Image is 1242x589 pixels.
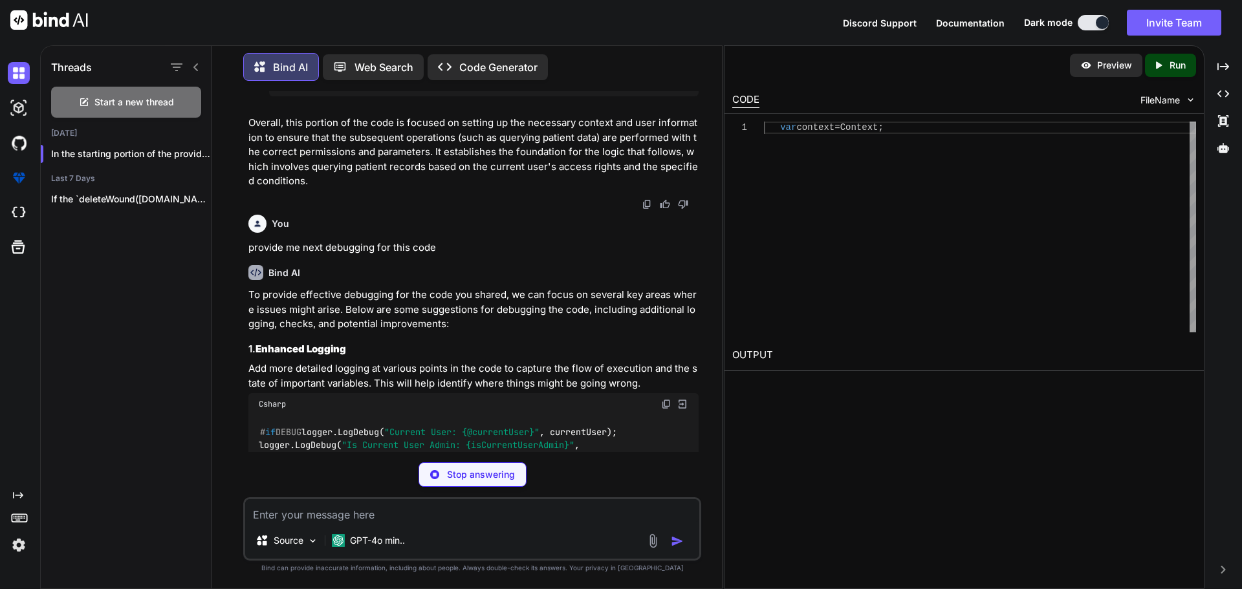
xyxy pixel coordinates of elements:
[678,199,688,209] img: dislike
[51,147,212,160] p: In the starting portion of the provided ...
[273,59,308,75] p: Bind AI
[307,535,318,546] img: Pick Models
[8,132,30,154] img: githubDark
[447,468,515,481] p: Stop answering
[1140,94,1180,107] span: FileName
[1170,59,1186,72] p: Run
[248,288,699,332] p: To provide effective debugging for the code you shared, we can focus on several key areas where i...
[8,97,30,119] img: darkAi-studio
[8,534,30,556] img: settings
[1185,94,1196,105] img: chevron down
[459,59,538,75] p: Code Generator
[732,122,747,134] div: 1
[256,343,346,355] strong: Enhanced Logging
[384,426,539,438] span: "Current User: {@currentUser}"
[661,399,671,409] img: copy
[41,173,212,184] h2: Last 7 Days
[248,342,699,357] h3: 1.
[94,96,174,109] span: Start a new thread
[8,62,30,84] img: darkChat
[936,16,1005,30] button: Documentation
[780,122,796,133] span: var
[8,202,30,224] img: cloudideIcon
[350,534,405,547] p: GPT-4o min..
[834,122,840,133] span: =
[1097,59,1132,72] p: Preview
[342,439,574,451] span: "Is Current User Admin: {isCurrentUserAdmin}"
[732,92,759,108] div: CODE
[259,399,286,409] span: Csharp
[843,17,917,28] span: Discord Support
[671,535,684,548] img: icon
[1024,16,1073,29] span: Dark mode
[248,116,699,189] p: Overall, this portion of the code is focused on setting up the necessary context and user informa...
[843,16,917,30] button: Discord Support
[840,122,878,133] span: Context
[354,59,413,75] p: Web Search
[1127,10,1221,36] button: Invite Team
[272,217,289,230] h6: You
[878,122,883,133] span: ;
[936,17,1005,28] span: Documentation
[41,128,212,138] h2: [DATE]
[796,122,834,133] span: context
[260,426,301,438] span: # DEBUG
[724,340,1204,370] h2: OUTPUT
[10,10,88,30] img: Bind AI
[259,425,616,478] code: logger.LogDebug( , currentUser); logger.LogDebug( , isCurrentUserAdmin); logger.LogDebug( , takeV...
[332,534,345,547] img: GPT-4o mini
[51,193,212,206] p: If the `deleteWound([DOMAIN_NAME])` function is not being...
[268,266,300,279] h6: Bind AI
[265,426,276,438] span: if
[8,167,30,189] img: premium
[677,398,688,410] img: Open in Browser
[642,199,652,209] img: copy
[660,199,670,209] img: like
[646,533,660,548] img: attachment
[243,563,701,573] p: Bind can provide inaccurate information, including about people. Always double-check its answers....
[248,241,699,255] p: provide me next debugging for this code
[1080,59,1092,71] img: preview
[51,59,92,75] h1: Threads
[248,361,699,391] p: Add more detailed logging at various points in the code to capture the flow of execution and the ...
[274,534,303,547] p: Source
